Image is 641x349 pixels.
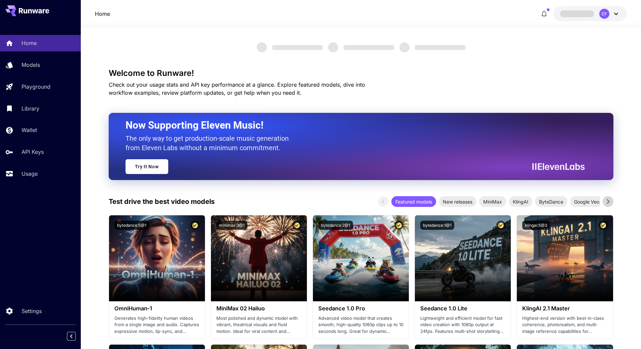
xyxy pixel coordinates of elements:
[126,134,294,152] p: The only way to get production-scale music generation from Eleven Labs without a minimum commitment.
[67,332,76,341] button: Collapse sidebar
[439,198,476,205] span: New releases
[420,305,505,312] h3: Seedance 1.0 Lite
[439,196,476,207] div: New releases
[216,305,301,312] h3: MiniMax 02 Hailuo
[415,215,511,301] img: alt
[522,315,607,335] p: Highest-end version with best-in-class coherence, photorealism, and multi-image reference capabil...
[554,6,627,21] button: EF
[318,315,403,335] p: Advanced video model that creates smooth, high-quality 1080p clips up to 10 seconds long. Great f...
[318,221,353,230] button: bytedance:2@1
[22,104,39,113] p: Library
[522,221,550,230] button: klingai:5@3
[216,221,247,230] button: minimax:3@1
[535,198,567,205] span: ByteDance
[479,198,506,205] span: MiniMax
[318,305,403,312] h3: Seedance 1.0 Pro
[391,198,436,205] span: Featured models
[570,196,603,207] div: Google Veo
[22,39,37,47] p: Home
[22,148,44,156] p: API Keys
[570,198,603,205] span: Google Veo
[509,196,532,207] div: KlingAI
[114,315,200,335] p: Generates high-fidelity human videos from a single image and audio. Captures expressive motion, l...
[109,215,205,301] img: alt
[496,221,505,230] button: Certified Model – Vetted for best performance and includes a commercial license.
[211,215,307,301] img: alt
[126,119,580,132] h2: Now Supporting Eleven Music!
[114,221,149,230] button: bytedance:5@1
[22,126,37,134] p: Wallet
[109,197,215,207] p: Test drive the best video models
[479,196,506,207] div: MiniMax
[420,315,505,335] p: Lightweight and efficient model for fast video creation with 1080p output at 24fps. Features mult...
[22,170,38,178] p: Usage
[517,215,613,301] img: alt
[126,159,168,174] a: Try It Now
[391,196,436,207] div: Featured models
[95,10,110,18] nav: breadcrumb
[109,69,613,78] h3: Welcome to Runware!
[22,307,42,315] p: Settings
[420,221,454,230] button: bytedance:1@1
[292,221,301,230] button: Certified Model – Vetted for best performance and includes a commercial license.
[522,305,607,312] h3: KlingAI 2.1 Master
[599,221,608,230] button: Certified Model – Vetted for best performance and includes a commercial license.
[394,221,403,230] button: Certified Model – Vetted for best performance and includes a commercial license.
[114,305,200,312] h3: OmniHuman‑1
[22,83,50,91] p: Playground
[72,330,81,342] div: Collapse sidebar
[22,61,40,69] p: Models
[95,10,110,18] a: Home
[599,9,609,19] div: EF
[216,315,301,335] p: Most polished and dynamic model with vibrant, theatrical visuals and fluid motion. Ideal for vira...
[109,81,365,96] span: Check out your usage stats and API key performance at a glance. Explore featured models, dive int...
[313,215,409,301] img: alt
[535,196,567,207] div: ByteDance
[190,221,200,230] button: Certified Model – Vetted for best performance and includes a commercial license.
[509,198,532,205] span: KlingAI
